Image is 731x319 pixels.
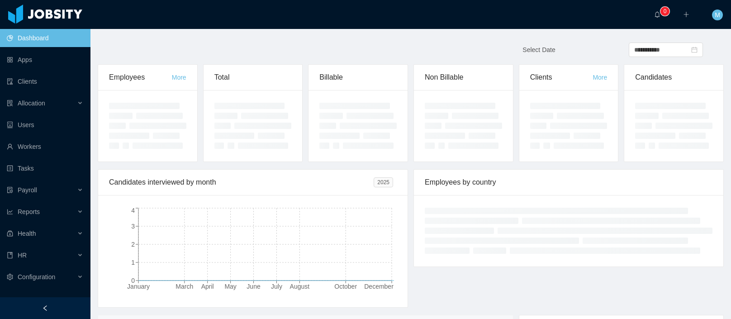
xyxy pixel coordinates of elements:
[214,65,292,90] div: Total
[715,10,720,20] span: M
[635,65,712,90] div: Candidates
[660,7,669,16] sup: 0
[593,74,607,81] a: More
[18,100,45,107] span: Allocation
[7,138,83,156] a: icon: userWorkers
[18,186,37,194] span: Payroll
[7,159,83,177] a: icon: profileTasks
[319,65,397,90] div: Billable
[224,283,236,290] tspan: May
[290,283,310,290] tspan: August
[7,116,83,134] a: icon: robotUsers
[425,170,712,195] div: Employees by country
[127,283,150,290] tspan: January
[7,51,83,69] a: icon: appstoreApps
[131,277,135,284] tspan: 0
[7,209,13,215] i: icon: line-chart
[201,283,214,290] tspan: April
[109,65,172,90] div: Employees
[18,230,36,237] span: Health
[18,252,27,259] span: HR
[7,252,13,258] i: icon: book
[7,230,13,237] i: icon: medicine-box
[425,65,502,90] div: Non Billable
[364,283,394,290] tspan: December
[131,207,135,214] tspan: 4
[691,47,698,53] i: icon: calendar
[131,223,135,230] tspan: 3
[7,274,13,280] i: icon: setting
[109,170,374,195] div: Candidates interviewed by month
[247,283,261,290] tspan: June
[7,72,83,90] a: icon: auditClients
[131,241,135,248] tspan: 2
[271,283,282,290] tspan: July
[131,259,135,266] tspan: 1
[7,187,13,193] i: icon: file-protect
[172,74,186,81] a: More
[334,283,357,290] tspan: October
[18,273,55,281] span: Configuration
[654,11,660,18] i: icon: bell
[18,208,40,215] span: Reports
[7,100,13,106] i: icon: solution
[683,11,689,18] i: icon: plus
[176,283,193,290] tspan: March
[522,46,555,53] span: Select Date
[374,177,393,187] span: 2025
[7,29,83,47] a: icon: pie-chartDashboard
[530,65,593,90] div: Clients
